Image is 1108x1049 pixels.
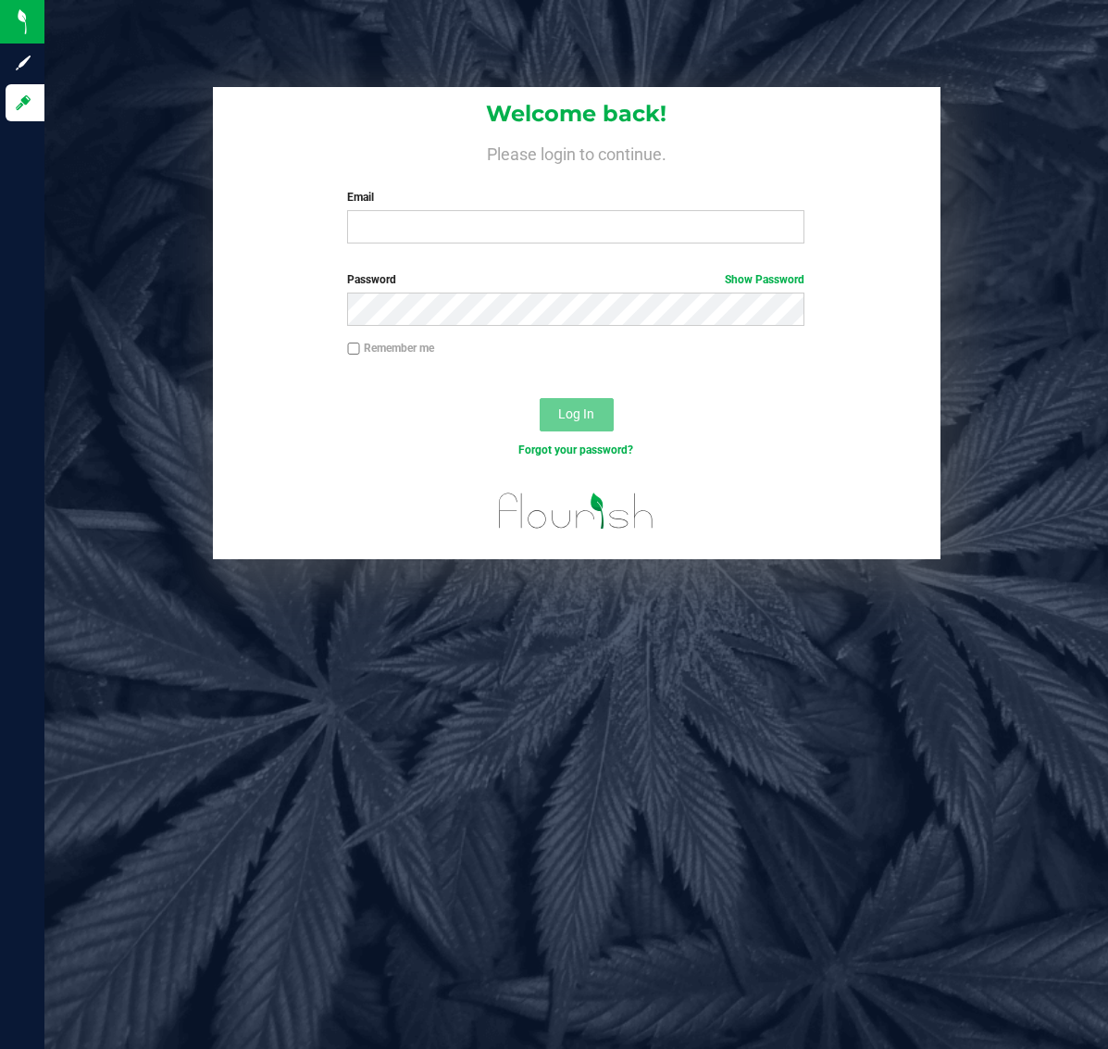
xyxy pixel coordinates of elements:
[540,398,614,431] button: Log In
[347,189,804,206] label: Email
[347,340,434,356] label: Remember me
[14,94,32,112] inline-svg: Log in
[558,406,594,421] span: Log In
[347,273,396,286] span: Password
[518,443,633,456] a: Forgot your password?
[213,102,940,126] h1: Welcome back!
[347,343,360,356] input: Remember me
[485,478,667,544] img: flourish_logo.svg
[725,273,804,286] a: Show Password
[213,141,940,163] h4: Please login to continue.
[14,54,32,72] inline-svg: Sign up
